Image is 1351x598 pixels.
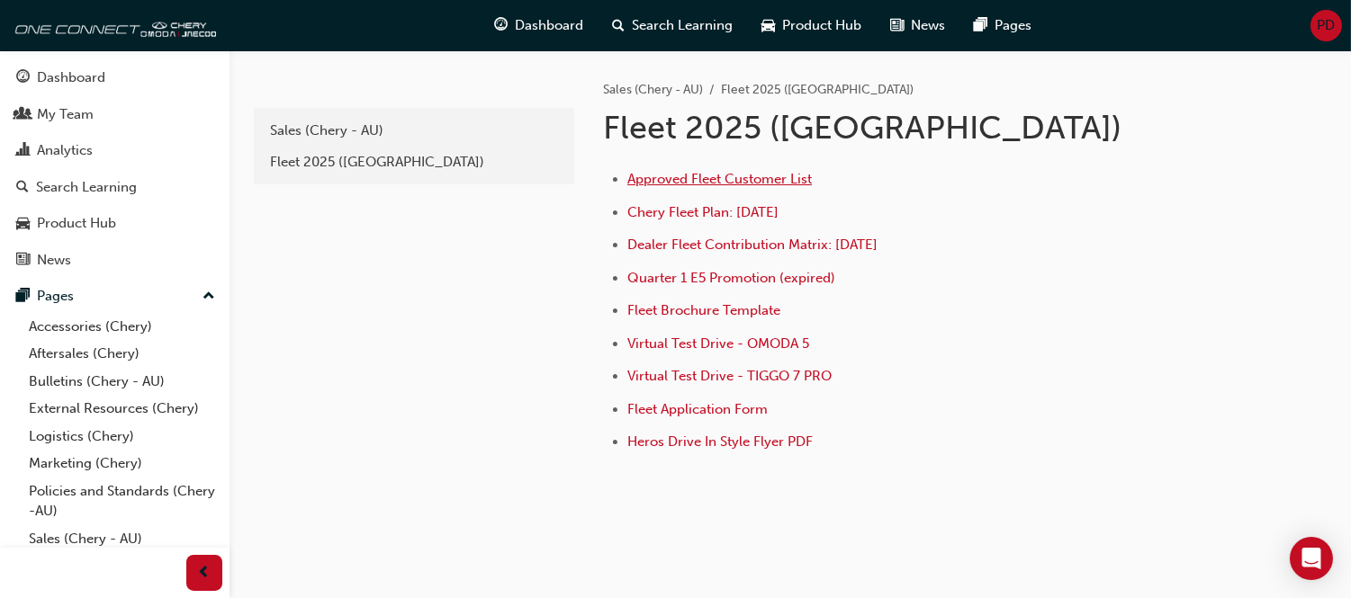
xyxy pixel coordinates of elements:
[270,120,558,141] div: Sales (Chery - AU)
[16,107,30,123] span: people-icon
[603,82,703,97] a: Sales (Chery - AU)
[748,7,877,44] a: car-iconProduct Hub
[7,207,222,240] a: Product Hub
[721,80,914,101] li: Fleet 2025 ([GEOGRAPHIC_DATA])
[22,525,222,553] a: Sales (Chery - AU)
[22,478,222,525] a: Policies and Standards (Chery -AU)
[22,450,222,478] a: Marketing (Chery)
[22,368,222,396] a: Bulletins (Chery - AU)
[495,14,509,37] span: guage-icon
[203,285,215,308] span: up-icon
[261,115,567,147] a: Sales (Chery - AU)
[7,280,222,313] button: Pages
[912,15,946,36] span: News
[270,152,558,173] div: Fleet 2025 ([GEOGRAPHIC_DATA])
[37,104,94,125] div: My Team
[627,401,768,417] a: Fleet Application Form
[7,58,222,280] button: DashboardMy TeamAnalyticsSearch LearningProduct HubNews
[7,98,222,131] a: My Team
[7,61,222,94] a: Dashboard
[633,15,734,36] span: Search Learning
[627,204,779,220] a: Chery Fleet Plan: [DATE]
[16,289,30,305] span: pages-icon
[37,250,71,271] div: News
[627,302,780,318] a: Fleet Brochure Template
[16,253,30,269] span: news-icon
[16,216,30,232] span: car-icon
[481,7,599,44] a: guage-iconDashboard
[16,143,30,159] span: chart-icon
[891,14,905,37] span: news-icon
[627,237,878,253] a: Dealer Fleet Contribution Matrix: [DATE]
[1310,10,1342,41] button: PD
[22,395,222,423] a: External Resources (Chery)
[599,7,748,44] a: search-iconSearch Learning
[516,15,584,36] span: Dashboard
[877,7,960,44] a: news-iconNews
[37,213,116,234] div: Product Hub
[603,108,1193,147] h1: Fleet 2025 ([GEOGRAPHIC_DATA])
[975,14,988,37] span: pages-icon
[16,70,30,86] span: guage-icon
[7,244,222,277] a: News
[261,147,567,178] a: Fleet 2025 ([GEOGRAPHIC_DATA])
[1290,537,1333,580] div: Open Intercom Messenger
[36,177,137,198] div: Search Learning
[22,423,222,451] a: Logistics (Chery)
[783,15,862,36] span: Product Hub
[960,7,1047,44] a: pages-iconPages
[627,171,812,187] a: Approved Fleet Customer List
[762,14,776,37] span: car-icon
[627,335,809,352] a: Virtual Test Drive - OMODA 5
[627,433,813,450] a: Heros Drive In Style Flyer PDF
[627,368,832,384] a: Virtual Test Drive - TIGGO 7 PRO
[37,140,93,161] div: Analytics
[22,340,222,368] a: Aftersales (Chery)
[7,171,222,204] a: Search Learning
[7,134,222,167] a: Analytics
[37,67,105,88] div: Dashboard
[16,180,29,196] span: search-icon
[198,562,212,585] span: prev-icon
[37,286,74,307] div: Pages
[627,270,835,286] a: Quarter 1 E5 Promotion (expired)
[1318,15,1336,36] span: PD
[22,313,222,341] a: Accessories (Chery)
[995,15,1032,36] span: Pages
[9,7,216,43] img: oneconnect
[613,14,626,37] span: search-icon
